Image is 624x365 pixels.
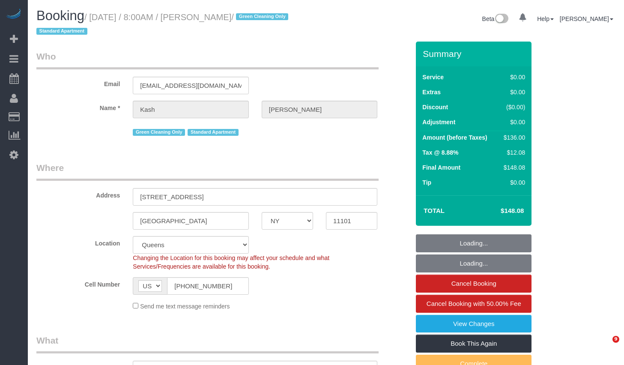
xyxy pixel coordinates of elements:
[36,8,84,23] span: Booking
[188,129,239,136] span: Standard Apartment
[422,118,455,126] label: Adjustment
[133,101,248,118] input: First Name
[5,9,22,21] img: Automaid Logo
[537,15,554,22] a: Help
[236,13,288,20] span: Green Cleaning Only
[133,77,248,94] input: Email
[167,277,248,295] input: Cell Number
[475,207,524,215] h4: $148.08
[560,15,613,22] a: [PERSON_NAME]
[36,50,379,69] legend: Who
[500,73,525,81] div: $0.00
[416,335,531,353] a: Book This Again
[30,101,126,112] label: Name *
[422,88,441,96] label: Extras
[494,14,508,25] img: New interface
[133,254,329,270] span: Changing the Location for this booking may affect your schedule and what Services/Frequencies are...
[427,300,521,307] span: Cancel Booking with 50.00% Fee
[36,334,379,353] legend: What
[36,162,379,181] legend: Where
[416,315,531,333] a: View Changes
[500,133,525,142] div: $136.00
[133,212,248,230] input: City
[422,103,448,111] label: Discount
[500,148,525,157] div: $12.08
[482,15,509,22] a: Beta
[416,275,531,293] a: Cancel Booking
[453,282,624,342] iframe: Intercom notifications message
[612,336,619,343] span: 9
[422,148,458,157] label: Tax @ 8.88%
[30,236,126,248] label: Location
[36,12,291,36] small: / [DATE] / 8:00AM / [PERSON_NAME]
[595,336,615,356] iframe: Intercom live chat
[500,88,525,96] div: $0.00
[500,118,525,126] div: $0.00
[422,178,431,187] label: Tip
[30,77,126,88] label: Email
[262,101,377,118] input: Last Name
[422,163,460,172] label: Final Amount
[36,28,87,35] span: Standard Apartment
[326,212,377,230] input: Zip Code
[416,295,531,313] a: Cancel Booking with 50.00% Fee
[140,303,230,310] span: Send me text message reminders
[422,133,487,142] label: Amount (before Taxes)
[500,103,525,111] div: ($0.00)
[500,178,525,187] div: $0.00
[30,188,126,200] label: Address
[424,207,445,214] strong: Total
[500,163,525,172] div: $148.08
[133,129,185,136] span: Green Cleaning Only
[422,73,444,81] label: Service
[423,49,527,59] h3: Summary
[30,277,126,289] label: Cell Number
